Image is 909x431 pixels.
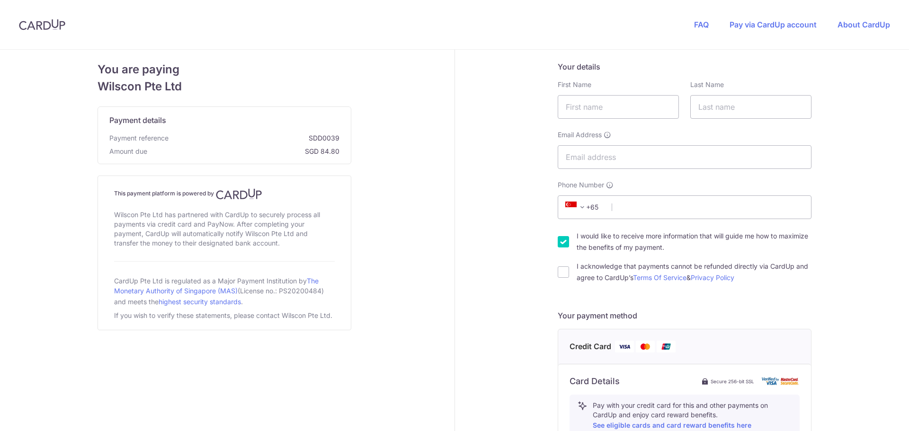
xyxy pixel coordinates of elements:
[558,95,679,119] input: First name
[694,20,709,29] a: FAQ
[172,133,339,143] span: SDD0039
[570,341,611,352] span: Credit Card
[848,403,900,426] iframe: Opens a widget where you can find more information
[615,341,634,352] img: Visa
[114,309,334,322] div: If you wish to verify these statements, please contact Wilscon Pte Ltd.
[558,180,604,190] span: Phone Number
[558,130,602,140] span: Email Address
[711,378,754,385] span: Secure 256-bit SSL
[593,401,792,431] p: Pay with your credit card for this and other payments on CardUp and enjoy card reward benefits.
[558,61,811,72] h5: Your details
[562,202,605,213] span: +65
[570,376,620,387] h6: Card Details
[114,208,335,250] div: Wilscon Pte Ltd has partnered with CardUp to securely process all payments via credit card and Pa...
[577,230,811,253] label: I would like to receive more information that will guide me how to maximize the benefits of my pa...
[114,273,335,309] div: CardUp Pte Ltd is regulated as a Major Payment Institution by (License no.: PS20200484) and meets...
[109,114,166,126] span: Payment details
[216,188,262,200] img: CardUp
[98,78,351,95] span: Wilscon Pte Ltd
[114,188,335,200] h4: This payment platform is powered by
[19,19,65,30] img: CardUp
[690,95,811,119] input: Last name
[690,80,724,89] label: Last Name
[691,273,734,281] a: Privacy Policy
[98,61,351,78] span: You are paying
[151,147,339,156] span: SGD 84.80
[657,341,676,352] img: Union Pay
[565,202,588,213] span: +65
[762,377,800,385] img: card secure
[109,133,169,143] span: Payment reference
[558,80,591,89] label: First Name
[636,341,655,352] img: Mastercard
[838,20,890,29] a: About CardUp
[730,20,817,29] a: Pay via CardUp account
[558,145,811,169] input: Email address
[159,298,241,306] a: highest security standards
[593,421,751,429] a: See eligible cards and card reward benefits here
[109,147,147,156] span: Amount due
[633,273,686,281] a: Terms Of Service
[577,261,811,283] label: I acknowledge that payments cannot be refunded directly via CardUp and agree to CardUp’s &
[558,310,811,321] h5: Your payment method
